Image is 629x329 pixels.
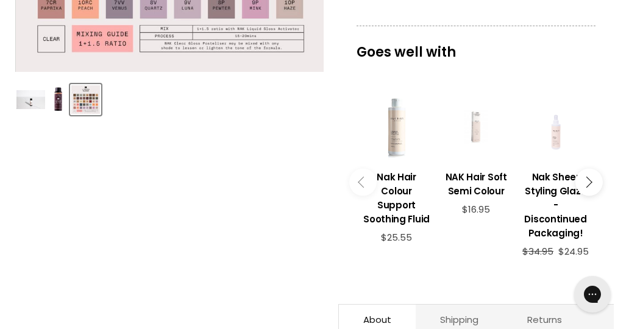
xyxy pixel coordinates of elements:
span: $25.55 [381,231,412,244]
a: View product:Nak Sheer Styling Glaze - Discontinued Packaging! [522,161,589,246]
button: Nak Hair Liquid Gloss Colour [70,84,101,115]
img: Nak Hair Liquid Gloss Colour [71,85,100,114]
img: Nak Hair Liquid Gloss Colour [16,90,45,109]
h3: Nak Hair Colour Support Soothing Fluid [363,170,430,226]
h3: Nak Sheer Styling Glaze - Discontinued Packaging! [522,170,589,240]
p: Goes well with [357,26,595,66]
span: $24.95 [558,245,589,258]
div: Product thumbnails [13,80,325,115]
a: View product:NAK Hair Soft Semi Colour [442,161,510,204]
img: Nak Hair Liquid Gloss Colour [51,85,65,114]
button: Nak Hair Liquid Gloss Colour [50,84,66,115]
iframe: Gorgias live chat messenger [568,272,617,317]
h3: NAK Hair Soft Semi Colour [442,170,510,198]
a: View product:Nak Hair Colour Support Soothing Fluid [363,161,430,232]
button: Nak Hair Liquid Gloss Colour [15,84,46,115]
span: $16.95 [462,203,490,216]
span: $34.95 [522,245,553,258]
